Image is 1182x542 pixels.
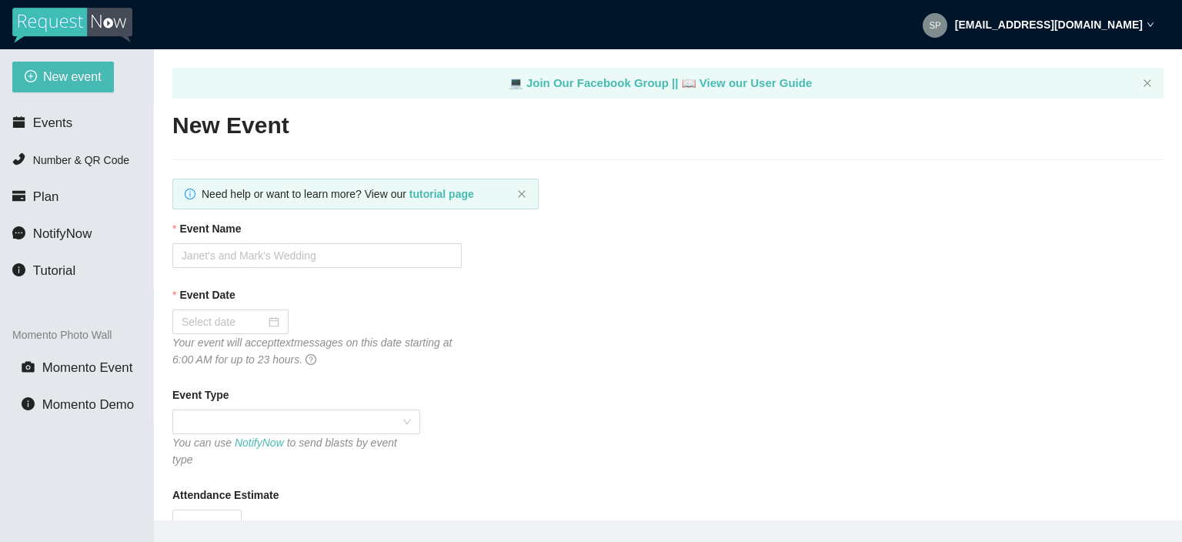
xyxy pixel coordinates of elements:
button: close [517,189,526,199]
b: Event Name [179,220,241,237]
span: message [12,226,25,239]
img: RequestNow [12,8,132,43]
a: laptop View our User Guide [682,76,813,89]
input: Janet's and Mark's Wedding [172,243,462,268]
b: Attendance Estimate [172,487,279,504]
span: Need help or want to learn more? View our [202,188,474,200]
a: NotifyNow [235,437,284,449]
b: Event Type [172,386,229,403]
span: info-circle [22,397,35,410]
i: Your event will accept text messages on this date starting at 6:00 AM for up to 23 hours. [172,336,452,366]
span: camera [22,360,35,373]
span: phone [12,152,25,166]
span: laptop [509,76,523,89]
span: laptop [682,76,696,89]
span: NotifyNow [33,226,92,241]
button: close [1143,79,1152,89]
span: down [1147,21,1154,28]
h2: New Event [172,110,1164,142]
input: Select date [182,313,265,330]
button: plus-circleNew event [12,62,114,92]
span: info-circle [12,263,25,276]
span: question-circle [306,354,316,365]
span: credit-card [12,189,25,202]
img: 2d4ed30cd95581785e38f9ff456b83a1 [923,13,947,38]
a: tutorial page [409,188,474,200]
span: Plan [33,189,59,204]
span: close [517,189,526,199]
span: Momento Event [42,360,133,375]
span: New event [43,67,102,86]
a: laptop Join Our Facebook Group || [509,76,682,89]
b: Event Date [179,286,235,303]
div: You can use to send blasts by event type [172,434,420,468]
span: plus-circle [25,70,37,85]
span: Momento Demo [42,397,134,412]
strong: [EMAIL_ADDRESS][DOMAIN_NAME] [955,18,1143,31]
span: Tutorial [33,263,75,278]
span: Events [33,115,72,130]
span: calendar [12,115,25,129]
span: info-circle [185,189,195,199]
span: Number & QR Code [33,154,129,166]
